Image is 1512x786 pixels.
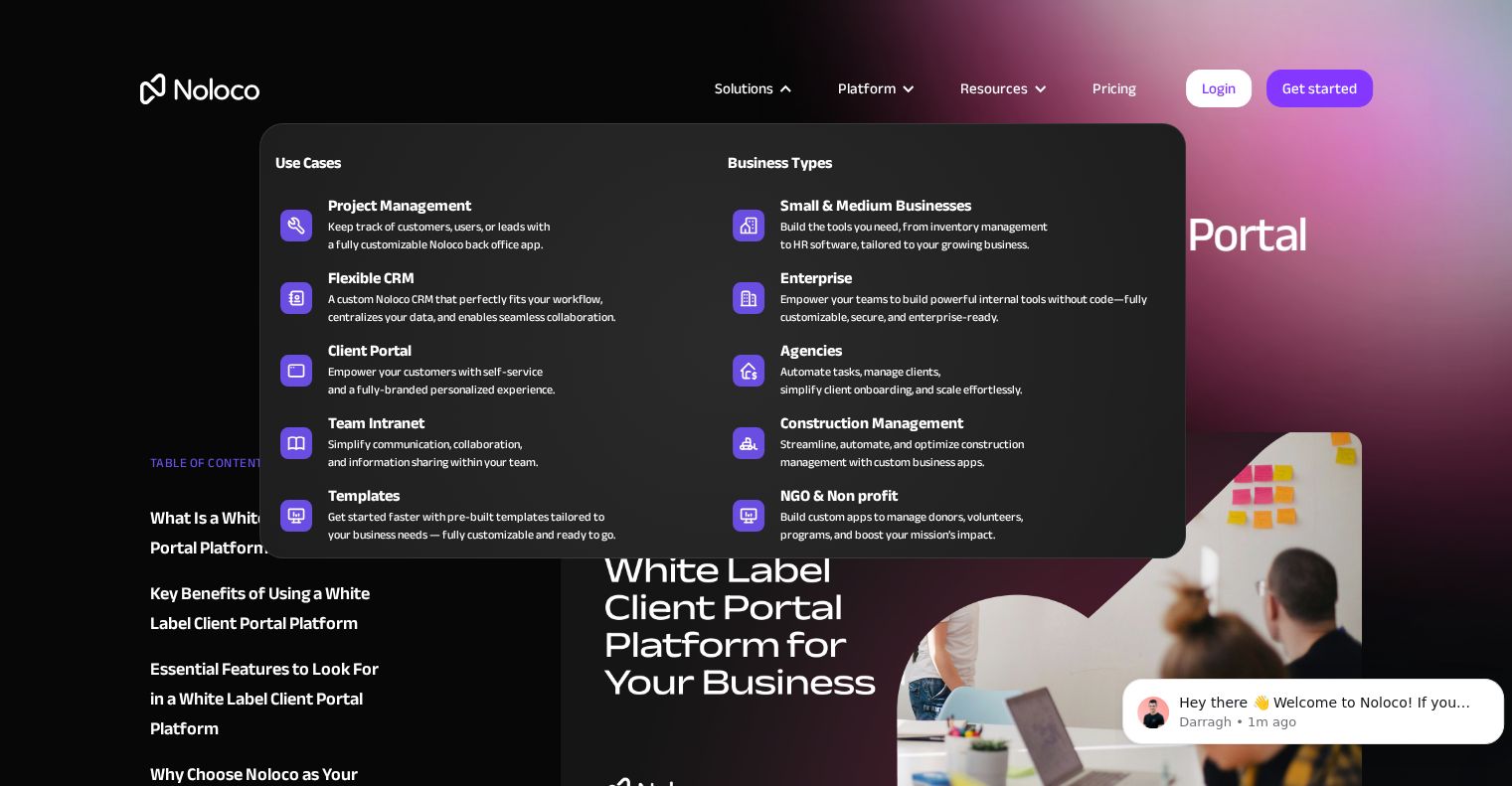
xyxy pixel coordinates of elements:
[813,76,935,101] div: Platform
[723,151,940,175] div: Business Types
[270,139,723,185] a: Use Cases
[935,76,1068,101] div: Resources
[780,290,1165,326] div: Empower your teams to build powerful internal tools without code—fully customizable, secure, and ...
[1068,76,1161,101] a: Pricing
[150,655,391,744] a: Essential Features to Look For in a White Label Client Portal Platform
[838,76,896,101] div: Platform
[270,262,723,330] a: Flexible CRMA custom Noloco CRM that perfectly fits your workflow,centralizes your data, and enab...
[780,508,1023,544] div: Build custom apps to manage donors, volunteers, programs, and boost your mission’s impact.
[328,290,615,326] div: A custom Noloco CRM that perfectly fits your workflow, centralizes your data, and enables seamles...
[723,262,1175,330] a: EnterpriseEmpower your teams to build powerful internal tools without code—fully customizable, se...
[780,339,1184,363] div: Agencies
[960,76,1028,101] div: Resources
[328,508,615,544] div: Get started faster with pre-built templates tailored to your business needs — fully customizable ...
[723,335,1175,402] a: AgenciesAutomate tasks, manage clients,simplify client onboarding, and scale effortlessly.
[723,190,1175,257] a: Small & Medium BusinessesBuild the tools you need, from inventory managementto HR software, tailo...
[723,480,1175,548] a: NGO & Non profitBuild custom apps to manage donors, volunteers,programs, and boost your mission’s...
[328,266,732,290] div: Flexible CRM
[328,218,550,253] div: Keep track of customers, users, or leads with a fully customizable Noloco back office app.
[780,218,1048,253] div: Build the tools you need, from inventory management to HR software, tailored to your growing busi...
[723,139,1175,185] a: Business Types
[690,76,813,101] div: Solutions
[150,579,391,639] a: Key Benefits of Using a White Label Client Portal Platform
[150,448,391,488] div: TABLE OF CONTENT
[270,190,723,257] a: Project ManagementKeep track of customers, users, or leads witha fully customizable Noloco back o...
[780,363,1022,398] div: Automate tasks, manage clients, simplify client onboarding, and scale effortlessly.
[1114,637,1512,776] iframe: Intercom notifications message
[270,151,488,175] div: Use Cases
[715,76,773,101] div: Solutions
[780,266,1184,290] div: Enterprise
[780,411,1184,435] div: Construction Management
[270,335,723,402] a: Client PortalEmpower your customers with self-serviceand a fully-branded personalized experience.
[328,194,732,218] div: Project Management
[328,363,555,398] div: Empower your customers with self-service and a fully-branded personalized experience.
[259,95,1186,558] nav: Solutions
[780,435,1024,471] div: Streamline, automate, and optimize construction management with custom business apps.
[1266,70,1373,107] a: Get started
[328,484,732,508] div: Templates
[780,194,1184,218] div: Small & Medium Businesses
[140,74,259,104] a: home
[270,480,723,548] a: TemplatesGet started faster with pre-built templates tailored toyour business needs — fully custo...
[328,339,732,363] div: Client Portal
[328,435,538,471] div: Simplify communication, collaboration, and information sharing within your team.
[1186,70,1252,107] a: Login
[270,407,723,475] a: Team IntranetSimplify communication, collaboration,and information sharing within your team.
[780,484,1184,508] div: NGO & Non profit
[328,411,732,435] div: Team Intranet
[723,407,1175,475] a: Construction ManagementStreamline, automate, and optimize constructionmanagement with custom busi...
[150,504,391,563] a: What Is a White Label Client Portal Platform?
